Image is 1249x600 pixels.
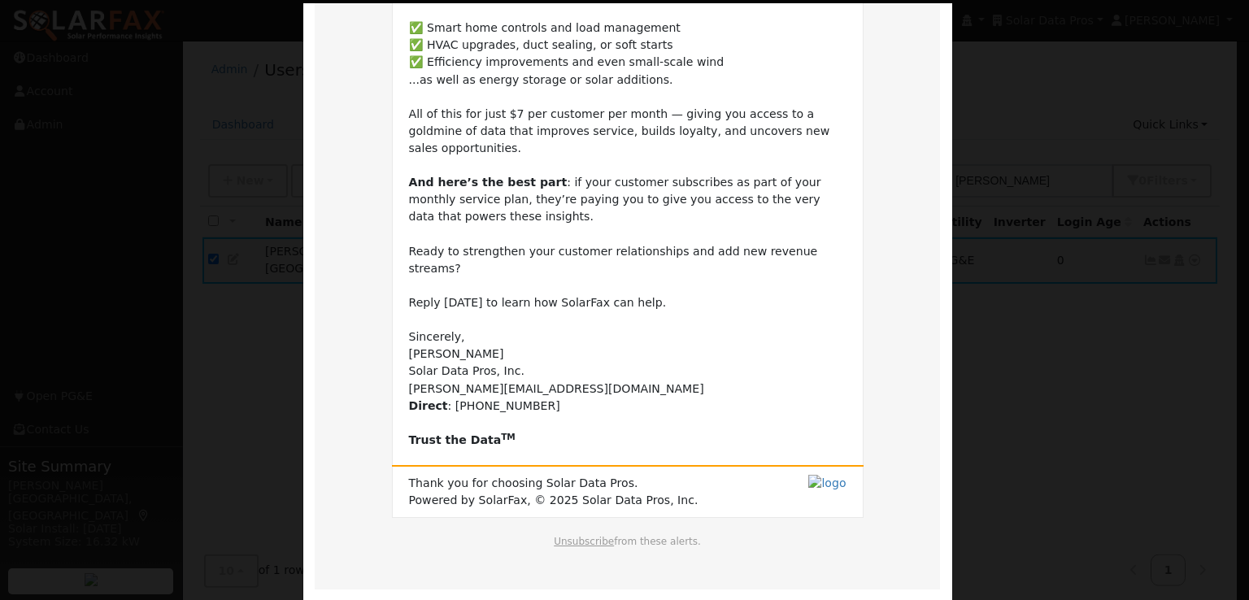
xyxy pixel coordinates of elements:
[409,399,448,412] b: Direct
[554,536,614,547] a: Unsubscribe
[408,534,847,565] td: from these alerts.
[409,475,698,509] span: Thank you for choosing Solar Data Pros. Powered by SolarFax, © 2025 Solar Data Pros, Inc.
[808,475,846,492] img: logo
[409,433,516,446] b: Trust the Data
[501,432,516,441] sup: TM
[409,176,568,189] b: And here’s the best part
